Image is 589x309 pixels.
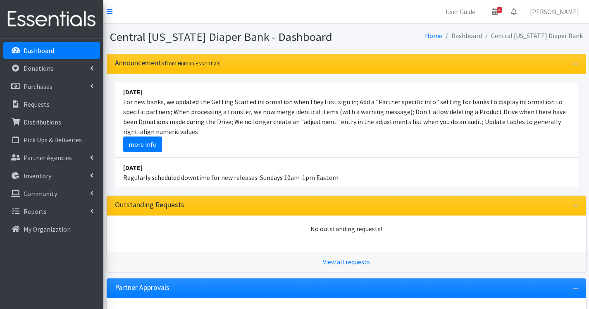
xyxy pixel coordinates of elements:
[3,60,100,77] a: Donations
[482,30,583,42] li: Central [US_STATE] Diaper Bank
[442,30,482,42] li: Dashboard
[485,3,504,20] a: 3
[115,283,169,292] h3: Partner Approvals
[425,31,442,40] a: Home
[497,7,502,13] span: 3
[24,46,54,55] p: Dashboard
[323,258,370,266] a: View all requests
[3,96,100,113] a: Requests
[3,114,100,130] a: Distributions
[3,5,100,33] img: HumanEssentials
[115,82,578,158] li: For new banks, we updated the Getting Started information when they first sign in; Add a "Partner...
[439,3,482,20] a: User Guide
[3,221,100,237] a: My Organization
[24,225,71,233] p: My Organization
[115,59,221,67] h3: Announcements
[24,136,82,144] p: Pick Ups & Deliveries
[3,203,100,220] a: Reports
[3,168,100,184] a: Inventory
[24,100,50,108] p: Requests
[3,42,100,59] a: Dashboard
[165,60,221,67] small: from Human Essentials
[115,158,578,187] li: Regularly scheduled downtime for new releases: Sundays 10am-1pm Eastern.
[3,132,100,148] a: Pick Ups & Deliveries
[115,201,184,209] h3: Outstanding Requests
[24,64,53,72] p: Donations
[123,137,162,152] a: more info
[123,88,143,96] strong: [DATE]
[24,189,57,198] p: Community
[24,207,47,216] p: Reports
[24,118,61,126] p: Distributions
[24,172,51,180] p: Inventory
[3,78,100,95] a: Purchases
[523,3,586,20] a: [PERSON_NAME]
[115,224,578,234] div: No outstanding requests!
[110,30,343,44] h1: Central [US_STATE] Diaper Bank - Dashboard
[3,185,100,202] a: Community
[24,153,72,162] p: Partner Agencies
[24,82,52,91] p: Purchases
[123,163,143,172] strong: [DATE]
[3,149,100,166] a: Partner Agencies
